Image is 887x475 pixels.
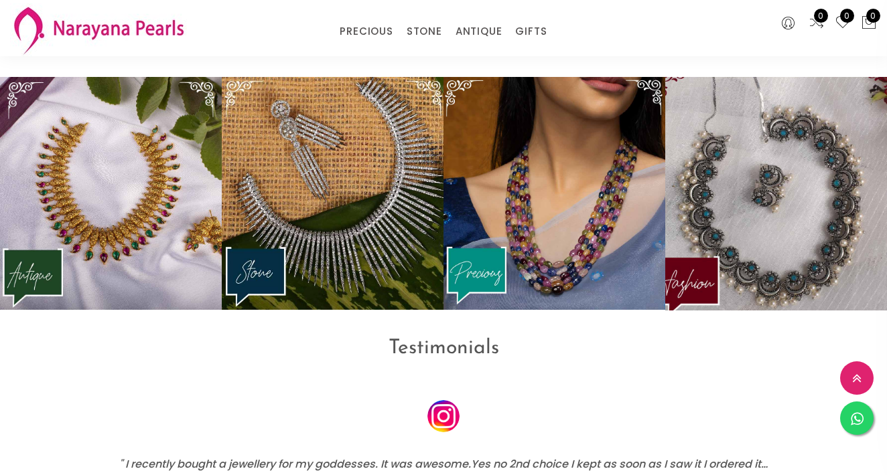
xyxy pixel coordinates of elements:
button: 0 [861,15,877,32]
img: Precious [443,77,665,310]
span: 0 [814,9,828,23]
span: 0 [840,9,854,23]
a: 0 [835,15,851,32]
a: GIFTS [515,21,547,41]
img: insta.jpg [427,400,460,433]
span: 0 [866,9,880,23]
a: PRECIOUS [340,21,393,41]
img: Stone [222,77,443,310]
a: STONE [407,21,442,41]
a: ANTIQUE [456,21,502,41]
a: 0 [809,15,825,32]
